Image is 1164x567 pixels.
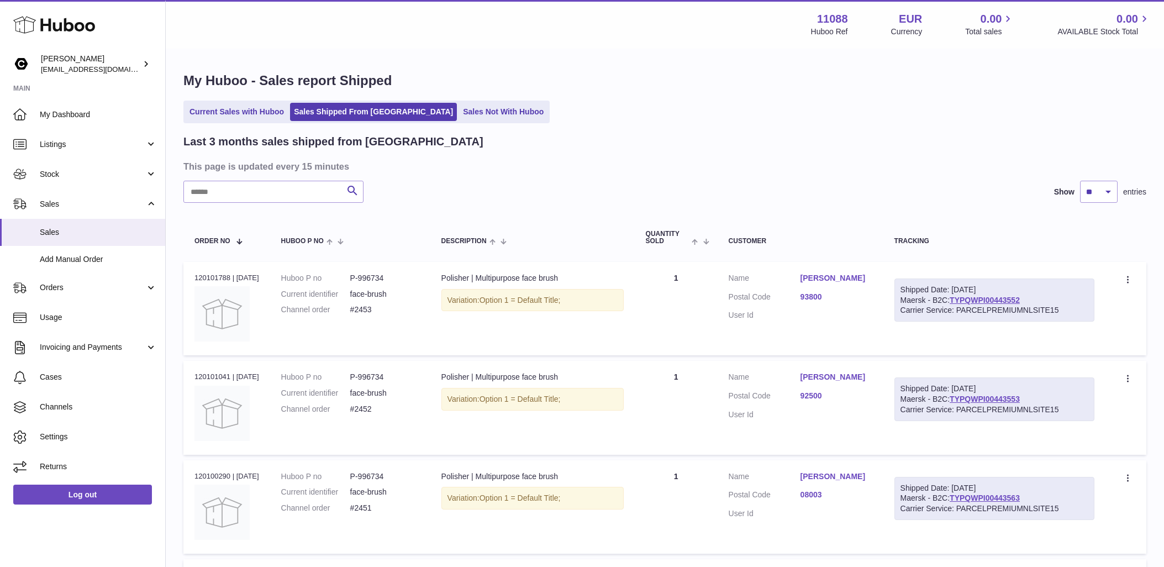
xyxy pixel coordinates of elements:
[441,289,624,312] div: Variation:
[40,342,145,353] span: Invoicing and Payments
[1123,187,1146,197] span: entries
[281,487,350,497] dt: Current identifier
[41,54,140,75] div: [PERSON_NAME]
[183,72,1146,90] h1: My Huboo - Sales report Shipped
[350,305,419,315] dd: #2453
[40,199,145,209] span: Sales
[441,372,624,382] div: Polisher | Multipurpose face brush
[894,477,1095,521] div: Maersk - B2C:
[350,289,419,300] dd: face-brush
[729,310,800,321] dt: User Id
[350,372,419,382] dd: P-996734
[183,134,483,149] h2: Last 3 months sales shipped from [GEOGRAPHIC_DATA]
[281,238,324,245] span: Huboo P no
[40,461,157,472] span: Returns
[290,103,457,121] a: Sales Shipped From [GEOGRAPHIC_DATA]
[194,485,250,540] img: no-photo.jpg
[635,361,718,454] td: 1
[459,103,547,121] a: Sales Not With Huboo
[635,460,718,554] td: 1
[13,56,30,72] img: internalAdmin-11088@internal.huboo.com
[281,273,350,283] dt: Huboo P no
[40,139,145,150] span: Listings
[350,503,419,513] dd: #2451
[441,388,624,411] div: Variation:
[40,227,157,238] span: Sales
[729,273,800,286] dt: Name
[281,289,350,300] dt: Current identifier
[41,65,162,73] span: [EMAIL_ADDRESS][DOMAIN_NAME]
[965,12,1014,37] a: 0.00 Total sales
[194,286,250,342] img: no-photo.jpg
[1057,27,1151,37] span: AVAILABLE Stock Total
[1116,12,1138,27] span: 0.00
[729,391,800,404] dt: Postal Code
[729,238,872,245] div: Customer
[194,386,250,441] img: no-photo.jpg
[900,285,1089,295] div: Shipped Date: [DATE]
[281,404,350,414] dt: Channel order
[800,372,872,382] a: [PERSON_NAME]
[800,490,872,500] a: 08003
[40,109,157,120] span: My Dashboard
[894,279,1095,322] div: Maersk - B2C:
[194,372,259,382] div: 120101041 | [DATE]
[13,485,152,505] a: Log out
[40,312,157,323] span: Usage
[635,262,718,355] td: 1
[981,12,1002,27] span: 0.00
[40,402,157,412] span: Channels
[800,391,872,401] a: 92500
[40,169,145,180] span: Stock
[441,471,624,482] div: Polisher | Multipurpose face brush
[281,372,350,382] dt: Huboo P no
[186,103,288,121] a: Current Sales with Huboo
[40,282,145,293] span: Orders
[900,503,1089,514] div: Carrier Service: PARCELPREMIUMNLSITE15
[800,292,872,302] a: 93800
[194,471,259,481] div: 120100290 | [DATE]
[40,254,157,265] span: Add Manual Order
[894,377,1095,421] div: Maersk - B2C:
[350,273,419,283] dd: P-996734
[40,432,157,442] span: Settings
[900,305,1089,316] div: Carrier Service: PARCELPREMIUMNLSITE15
[441,273,624,283] div: Polisher | Multipurpose face brush
[350,487,419,497] dd: face-brush
[194,238,230,245] span: Order No
[950,395,1020,403] a: TYPQWPI00443553
[281,388,350,398] dt: Current identifier
[729,490,800,503] dt: Postal Code
[441,238,487,245] span: Description
[40,372,157,382] span: Cases
[729,471,800,485] dt: Name
[891,27,923,37] div: Currency
[900,483,1089,494] div: Shipped Date: [DATE]
[480,296,561,305] span: Option 1 = Default Title;
[480,395,561,403] span: Option 1 = Default Title;
[800,273,872,283] a: [PERSON_NAME]
[350,404,419,414] dd: #2452
[965,27,1014,37] span: Total sales
[817,12,848,27] strong: 11088
[729,292,800,305] dt: Postal Code
[950,494,1020,502] a: TYPQWPI00443563
[894,238,1095,245] div: Tracking
[194,273,259,283] div: 120101788 | [DATE]
[811,27,848,37] div: Huboo Ref
[183,160,1144,172] h3: This page is updated every 15 minutes
[899,12,922,27] strong: EUR
[281,471,350,482] dt: Huboo P no
[900,405,1089,415] div: Carrier Service: PARCELPREMIUMNLSITE15
[729,372,800,385] dt: Name
[950,296,1020,305] a: TYPQWPI00443552
[1054,187,1075,197] label: Show
[350,471,419,482] dd: P-996734
[729,508,800,519] dt: User Id
[646,230,689,245] span: Quantity Sold
[1057,12,1151,37] a: 0.00 AVAILABLE Stock Total
[800,471,872,482] a: [PERSON_NAME]
[350,388,419,398] dd: face-brush
[281,305,350,315] dt: Channel order
[480,494,561,502] span: Option 1 = Default Title;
